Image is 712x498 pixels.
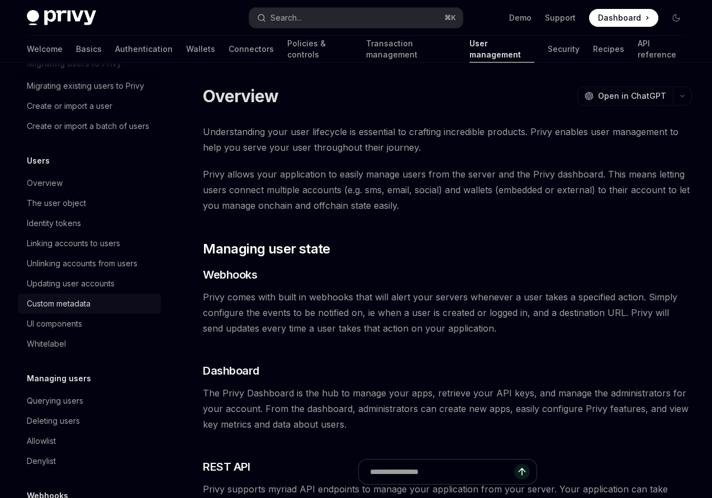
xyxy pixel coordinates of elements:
[27,434,56,448] div: Allowlist
[203,124,692,155] span: Understanding your user lifecycle is essential to crafting incredible products. Privy enables use...
[18,294,161,314] a: Custom metadata
[76,36,102,63] a: Basics
[18,431,161,451] a: Allowlist
[270,11,302,25] div: Search...
[203,363,259,379] span: Dashboard
[203,86,278,106] h1: Overview
[203,240,330,258] span: Managing user state
[589,9,658,27] a: Dashboard
[548,36,580,63] a: Security
[27,337,66,351] div: Whitelabel
[27,317,82,331] div: UI components
[18,253,161,274] a: Unlinking accounts from users
[18,314,161,334] a: UI components
[27,154,50,167] h5: Users
[186,36,215,63] a: Wallets
[444,13,456,22] span: ⌘ K
[18,213,161,233] a: Identity tokens
[18,193,161,213] a: The user object
[27,79,144,93] div: Migrating existing users to Privy
[203,289,692,336] span: Privy comes with built in webhooks that will alert your servers whenever a user takes a specified...
[18,76,161,96] a: Migrating existing users to Privy
[287,36,353,63] a: Policies & controls
[27,217,81,230] div: Identity tokens
[203,267,257,282] span: Webhooks
[27,394,83,408] div: Querying users
[638,36,685,63] a: API reference
[469,36,534,63] a: User management
[18,96,161,116] a: Create or import a user
[27,36,63,63] a: Welcome
[27,99,112,113] div: Create or import a user
[18,173,161,193] a: Overview
[27,237,120,250] div: Linking accounts to users
[366,36,456,63] a: Transaction management
[18,274,161,294] a: Updating user accounts
[514,464,530,480] button: Send message
[27,176,63,190] div: Overview
[229,36,274,63] a: Connectors
[577,87,673,106] button: Open in ChatGPT
[27,372,91,385] h5: Managing users
[27,454,56,468] div: Denylist
[27,414,80,428] div: Deleting users
[18,411,161,431] a: Deleting users
[667,9,685,27] button: Toggle dark mode
[18,334,161,354] a: Whitelabel
[27,297,91,310] div: Custom metadata
[27,119,149,133] div: Create or import a batch of users
[115,36,173,63] a: Authentication
[203,166,692,213] span: Privy allows your application to easily manage users from the server and the Privy dashboard. Thi...
[18,451,161,471] a: Denylist
[249,8,463,28] button: Search...⌘K
[203,385,692,432] span: The Privy Dashboard is the hub to manage your apps, retrieve your API keys, and manage the admini...
[18,391,161,411] a: Querying users
[598,12,641,23] span: Dashboard
[18,233,161,253] a: Linking accounts to users
[598,90,666,102] span: Open in ChatGPT
[593,36,624,63] a: Recipes
[27,197,86,210] div: The user object
[27,277,115,290] div: Updating user accounts
[18,116,161,136] a: Create or import a batch of users
[27,10,96,26] img: dark logo
[509,12,531,23] a: Demo
[545,12,576,23] a: Support
[27,257,137,270] div: Unlinking accounts from users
